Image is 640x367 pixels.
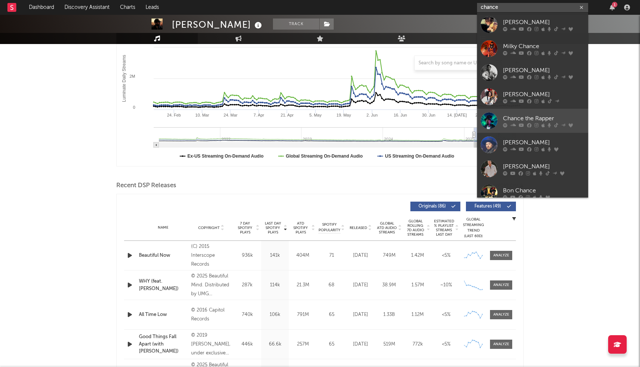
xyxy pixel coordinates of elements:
[503,162,584,171] div: [PERSON_NAME]
[263,282,287,289] div: 114k
[191,306,231,324] div: © 2016 Capitol Records
[195,113,209,117] text: 10. Mar
[167,113,181,117] text: 24. Feb
[377,252,401,259] div: 749M
[405,282,430,289] div: 1.57M
[191,331,231,358] div: © 2019 [PERSON_NAME], under exclusive license to UMG Recordings, Inc.
[309,113,322,117] text: 5. May
[394,113,407,117] text: 16. Jun
[116,181,176,190] span: Recent DSP Releases
[348,341,373,348] div: [DATE]
[253,113,264,117] text: 7. Apr
[405,311,430,319] div: 1.12M
[291,252,315,259] div: 404M
[139,333,187,355] a: Good Things Fall Apart (with [PERSON_NAME])
[139,311,187,319] a: All Time Low
[377,221,397,235] span: Global ATD Audio Streams
[462,217,484,239] div: Global Streaming Trend (Last 60D)
[503,138,584,147] div: [PERSON_NAME]
[235,282,259,289] div: 287k
[319,252,344,259] div: 71
[187,154,264,159] text: Ex-US Streaming On-Demand Audio
[476,113,495,117] text: 28. [DATE]
[405,341,430,348] div: 772k
[410,202,460,211] button: Originals(86)
[281,113,294,117] text: 21. Apr
[434,219,454,237] span: Estimated % Playlist Streams Last Day
[503,186,584,195] div: Bon Chance
[139,225,187,230] div: Name
[477,109,588,133] a: Chance the Rapper
[503,66,584,75] div: [PERSON_NAME]
[471,204,505,209] span: Features ( 49 )
[503,18,584,27] div: [PERSON_NAME]
[447,113,467,117] text: 14. [DATE]
[319,222,340,233] span: Spotify Popularity
[415,60,493,66] input: Search by song name or URL
[477,157,588,181] a: [PERSON_NAME]
[117,18,523,166] svg: Luminate Daily Consumption
[434,341,459,348] div: <5%
[263,252,287,259] div: 141k
[235,341,259,348] div: 446k
[434,311,459,319] div: <5%
[477,181,588,205] a: Bon Chance
[172,18,264,31] div: [PERSON_NAME]
[377,341,401,348] div: 519M
[477,37,588,61] a: Milky Chance
[612,2,617,7] div: 1
[286,154,363,159] text: Global Streaming On-Demand Audio
[434,282,459,289] div: ~ 10 %
[503,90,584,99] div: [PERSON_NAME]
[415,204,449,209] span: Originals ( 86 )
[235,221,255,235] span: 7 Day Spotify Plays
[337,113,351,117] text: 19. May
[263,341,287,348] div: 66.6k
[405,219,426,237] span: Global Rolling 7D Audio Streams
[191,272,231,299] div: © 2025 Beautiful Mind. Distributed by UMG Recordings, Inc.
[130,74,135,78] text: 2M
[319,282,344,289] div: 68
[191,242,231,269] div: (C) 2015 Interscope Records
[477,85,588,109] a: [PERSON_NAME]
[477,13,588,37] a: [PERSON_NAME]
[348,282,373,289] div: [DATE]
[273,18,319,30] button: Track
[503,114,584,123] div: Chance the Rapper
[405,252,430,259] div: 1.42M
[377,311,401,319] div: 1.33B
[291,221,310,235] span: ATD Spotify Plays
[350,226,367,230] span: Released
[121,55,127,102] text: Luminate Daily Streams
[477,133,588,157] a: [PERSON_NAME]
[503,42,584,51] div: Milky Chance
[377,282,401,289] div: 38.9M
[139,252,187,259] a: Beautiful Now
[434,252,459,259] div: <5%
[319,311,344,319] div: 65
[348,311,373,319] div: [DATE]
[235,252,259,259] div: 936k
[291,311,315,319] div: 791M
[263,311,287,319] div: 106k
[198,226,220,230] span: Copyright
[466,202,516,211] button: Features(49)
[139,278,187,292] a: WHY (feat. [PERSON_NAME])
[133,105,135,110] text: 0
[477,3,588,12] input: Search for artists
[385,154,454,159] text: US Streaming On-Demand Audio
[610,4,615,10] button: 1
[477,61,588,85] a: [PERSON_NAME]
[291,341,315,348] div: 257M
[235,311,259,319] div: 740k
[367,113,378,117] text: 2. Jun
[319,341,344,348] div: 65
[224,113,238,117] text: 24. Mar
[348,252,373,259] div: [DATE]
[422,113,435,117] text: 30. Jun
[291,282,315,289] div: 21.3M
